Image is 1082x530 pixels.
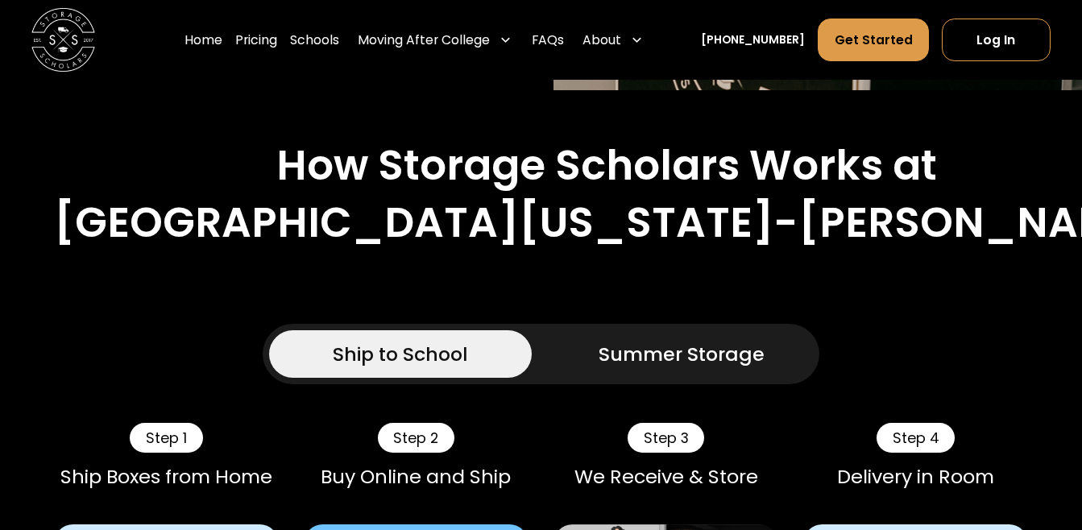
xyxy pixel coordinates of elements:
[290,18,339,62] a: Schools
[818,19,929,61] a: Get Started
[276,141,937,191] h2: How Storage Scholars Works at
[352,18,519,62] div: Moving After College
[803,466,1027,488] div: Delivery in Room
[942,19,1050,61] a: Log In
[877,423,955,453] div: Step 4
[628,423,704,453] div: Step 3
[378,423,454,453] div: Step 2
[358,31,490,50] div: Moving After College
[130,423,202,453] div: Step 1
[54,466,278,488] div: Ship Boxes from Home
[333,340,468,369] div: Ship to School
[599,340,765,369] div: Summer Storage
[701,31,805,48] a: [PHONE_NUMBER]
[235,18,277,62] a: Pricing
[304,466,528,488] div: Buy Online and Ship
[184,18,222,62] a: Home
[582,31,621,50] div: About
[577,18,650,62] div: About
[553,466,777,488] div: We Receive & Store
[31,8,95,72] img: Storage Scholars main logo
[532,18,564,62] a: FAQs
